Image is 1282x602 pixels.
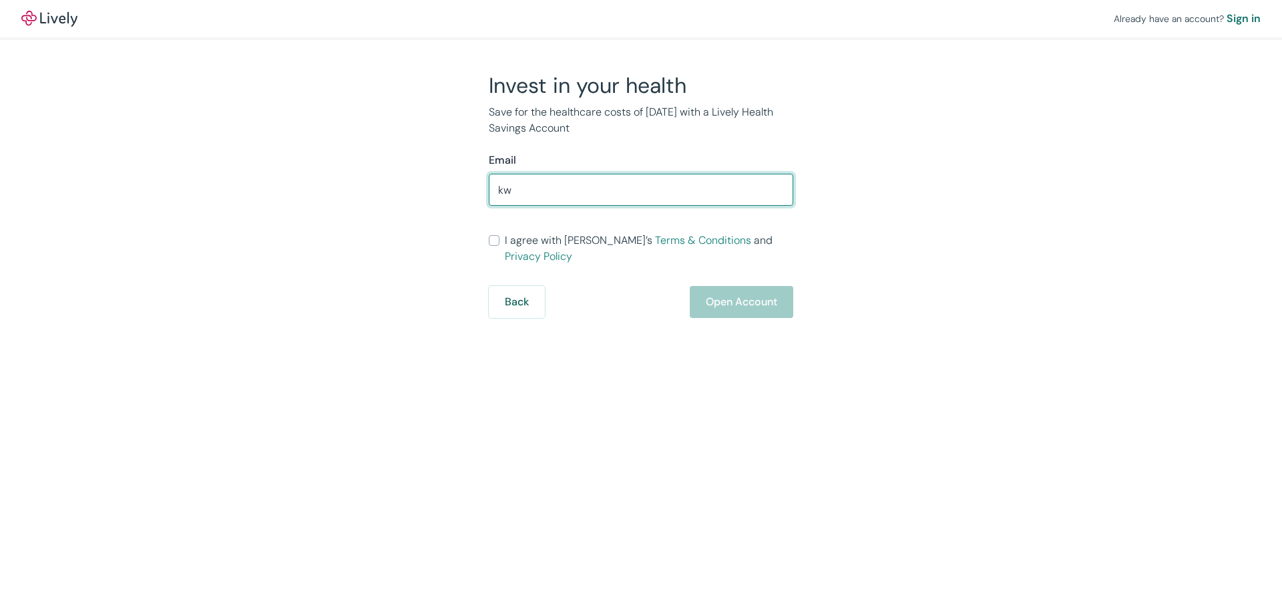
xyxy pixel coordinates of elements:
a: Sign in [1227,11,1261,27]
img: Lively [21,11,77,27]
p: Save for the healthcare costs of [DATE] with a Lively Health Savings Account [489,104,793,136]
a: LivelyLively [21,11,77,27]
button: Back [489,286,545,318]
a: Privacy Policy [505,249,572,263]
div: Already have an account? [1114,11,1261,27]
label: Email [489,152,516,168]
a: Terms & Conditions [655,233,751,247]
span: I agree with [PERSON_NAME]’s and [505,233,793,265]
h2: Invest in your health [489,72,793,99]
